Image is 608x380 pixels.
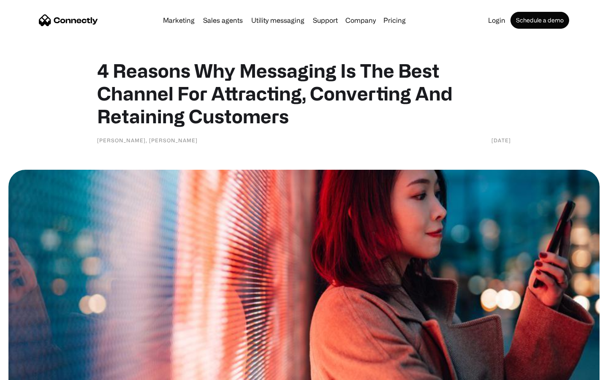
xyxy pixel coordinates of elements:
div: Company [345,14,376,26]
div: [DATE] [491,136,511,144]
a: Schedule a demo [510,12,569,29]
a: Marketing [160,17,198,24]
a: Login [485,17,509,24]
a: Pricing [380,17,409,24]
aside: Language selected: English [8,365,51,377]
a: Utility messaging [248,17,308,24]
ul: Language list [17,365,51,377]
h1: 4 Reasons Why Messaging Is The Best Channel For Attracting, Converting And Retaining Customers [97,59,511,128]
a: Support [309,17,341,24]
a: Sales agents [200,17,246,24]
div: [PERSON_NAME], [PERSON_NAME] [97,136,198,144]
